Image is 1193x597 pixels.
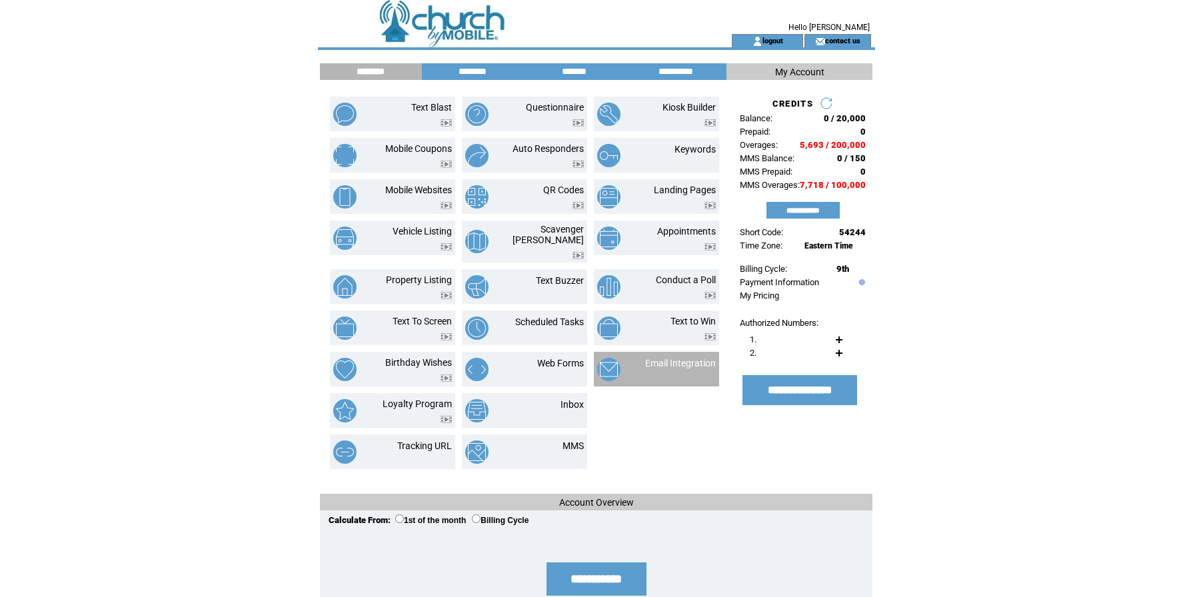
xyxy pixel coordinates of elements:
input: Billing Cycle [472,514,481,523]
span: Hello [PERSON_NAME] [788,23,870,32]
span: 7,718 / 100,000 [800,180,866,190]
img: video.png [704,333,716,340]
a: Scheduled Tasks [515,316,584,327]
img: video.png [441,374,452,382]
span: Calculate From: [329,515,391,525]
span: 9th [836,264,849,274]
img: auto-responders.png [465,144,489,167]
span: 2. [750,348,756,358]
img: text-blast.png [333,103,357,126]
img: text-buzzer.png [465,275,489,298]
span: Balance: [740,113,772,123]
img: video.png [704,292,716,299]
img: video.png [441,333,452,340]
img: video.png [704,202,716,209]
a: Loyalty Program [383,398,452,409]
img: video.png [704,243,716,251]
img: video.png [704,119,716,127]
span: 0 [860,167,866,177]
img: video.png [441,119,452,127]
a: logout [762,36,783,45]
img: video.png [573,252,584,259]
a: MMS [563,440,584,451]
img: contact_us_icon.gif [815,36,825,47]
img: appointments.png [597,227,620,250]
span: 54244 [839,227,866,237]
a: Appointments [657,226,716,237]
img: video.png [573,202,584,209]
a: Property Listing [386,275,452,285]
span: Eastern Time [804,241,853,251]
img: vehicle-listing.png [333,227,357,250]
span: MMS Balance: [740,153,794,163]
span: Account Overview [559,497,634,508]
img: property-listing.png [333,275,357,298]
img: qr-codes.png [465,185,489,209]
a: Conduct a Poll [656,275,716,285]
img: video.png [441,416,452,423]
span: Billing Cycle: [740,264,787,274]
img: account_icon.gif [752,36,762,47]
img: mobile-coupons.png [333,144,357,167]
img: tracking-url.png [333,440,357,464]
a: Scavenger [PERSON_NAME] [513,224,584,245]
span: Short Code: [740,227,783,237]
img: video.png [441,202,452,209]
a: Landing Pages [654,185,716,195]
a: Text Buzzer [536,275,584,286]
a: Text Blast [411,102,452,113]
label: 1st of the month [395,516,466,525]
a: My Pricing [740,291,779,300]
img: video.png [573,161,584,168]
img: text-to-win.png [597,316,620,340]
img: birthday-wishes.png [333,358,357,381]
img: video.png [441,292,452,299]
span: 1. [750,334,756,344]
span: 5,693 / 200,000 [800,140,866,150]
img: conduct-a-poll.png [597,275,620,298]
a: Birthday Wishes [385,357,452,368]
label: Billing Cycle [472,516,529,525]
img: video.png [573,119,584,127]
span: 0 [860,127,866,137]
a: Web Forms [537,358,584,368]
img: help.gif [856,279,865,285]
img: video.png [441,243,452,251]
a: Inbox [561,399,584,410]
a: Tracking URL [397,440,452,451]
img: landing-pages.png [597,185,620,209]
a: Questionnaire [526,102,584,113]
img: questionnaire.png [465,103,489,126]
span: Time Zone: [740,241,782,251]
span: 0 / 150 [837,153,866,163]
span: MMS Prepaid: [740,167,792,177]
img: keywords.png [597,144,620,167]
span: Authorized Numbers: [740,318,818,328]
span: Overages: [740,140,778,150]
img: mobile-websites.png [333,185,357,209]
a: Text to Win [670,316,716,326]
a: Keywords [674,144,716,155]
span: Prepaid: [740,127,770,137]
span: 0 / 20,000 [824,113,866,123]
img: text-to-screen.png [333,316,357,340]
a: QR Codes [543,185,584,195]
a: Payment Information [740,277,819,287]
a: Vehicle Listing [393,226,452,237]
img: inbox.png [465,399,489,422]
img: scheduled-tasks.png [465,316,489,340]
img: loyalty-program.png [333,399,357,422]
span: MMS Overages: [740,180,800,190]
img: mms.png [465,440,489,464]
img: video.png [441,161,452,168]
a: Kiosk Builder [662,102,716,113]
img: scavenger-hunt.png [465,230,489,253]
a: Auto Responders [513,143,584,154]
a: Email Integration [645,358,716,368]
img: kiosk-builder.png [597,103,620,126]
img: email-integration.png [597,358,620,381]
a: Mobile Websites [385,185,452,195]
a: Mobile Coupons [385,143,452,154]
span: My Account [775,67,824,77]
span: CREDITS [772,99,813,109]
